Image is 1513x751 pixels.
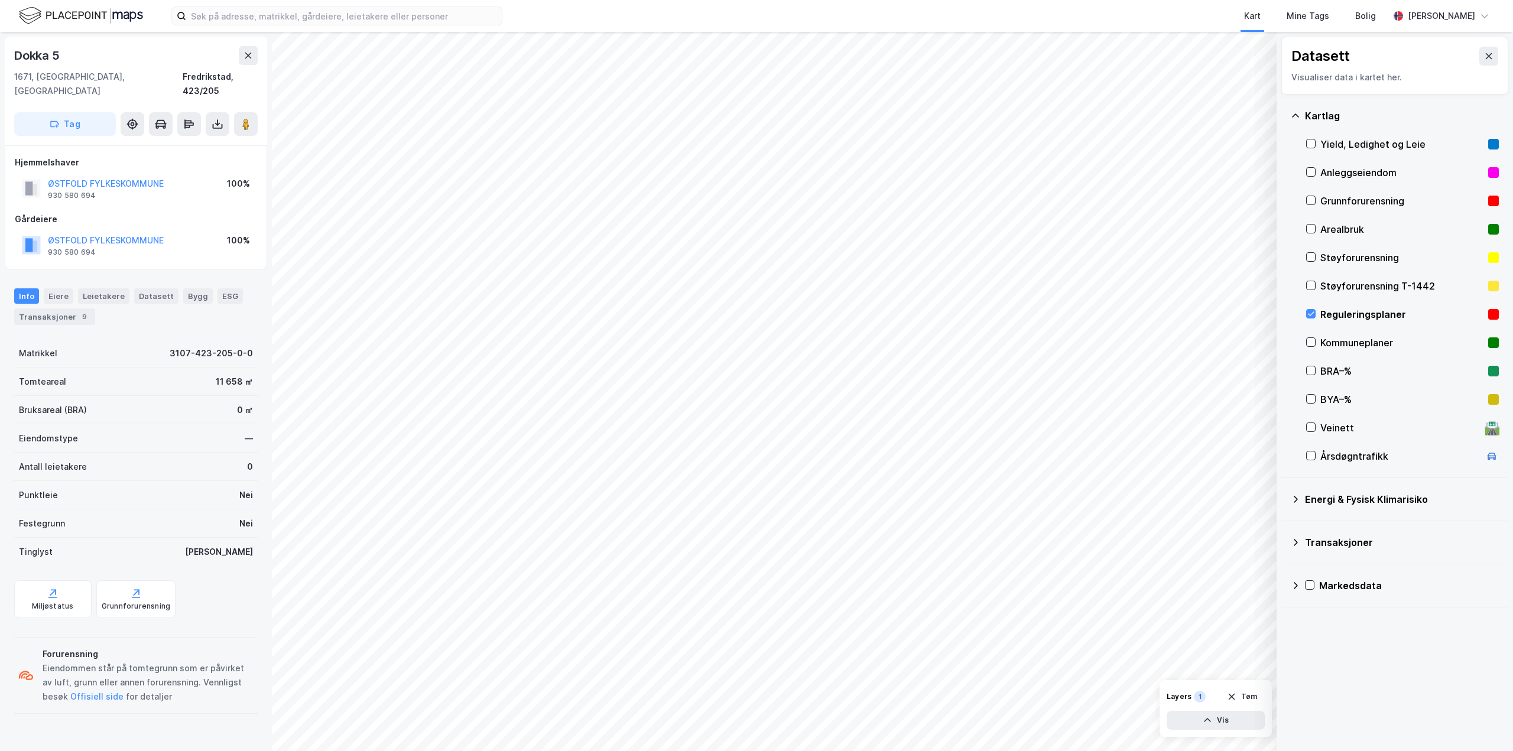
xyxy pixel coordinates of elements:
[237,403,253,417] div: 0 ㎡
[245,431,253,446] div: —
[1355,9,1376,23] div: Bolig
[1305,492,1499,506] div: Energi & Fysisk Klimarisiko
[19,346,57,360] div: Matrikkel
[48,248,96,257] div: 930 580 694
[1320,392,1483,407] div: BYA–%
[216,375,253,389] div: 11 658 ㎡
[1219,687,1265,706] button: Tøm
[1291,47,1350,66] div: Datasett
[1320,251,1483,265] div: Støyforurensning
[14,46,62,65] div: Dokka 5
[227,177,250,191] div: 100%
[134,288,178,304] div: Datasett
[1484,420,1500,435] div: 🛣️
[1167,692,1191,701] div: Layers
[15,155,257,170] div: Hjemmelshaver
[19,403,87,417] div: Bruksareal (BRA)
[1454,694,1513,751] div: Kontrollprogram for chat
[1320,421,1480,435] div: Veinett
[217,288,243,304] div: ESG
[102,602,170,611] div: Grunnforurensning
[1454,694,1513,751] iframe: Chat Widget
[186,7,502,25] input: Søk på adresse, matrikkel, gårdeiere, leietakere eller personer
[183,70,258,98] div: Fredrikstad, 423/205
[44,288,73,304] div: Eiere
[14,288,39,304] div: Info
[1305,109,1499,123] div: Kartlag
[19,5,143,26] img: logo.f888ab2527a4732fd821a326f86c7f29.svg
[14,308,95,325] div: Transaksjoner
[1320,165,1483,180] div: Anleggseiendom
[1244,9,1261,23] div: Kart
[19,545,53,559] div: Tinglyst
[48,191,96,200] div: 930 580 694
[78,288,129,304] div: Leietakere
[19,460,87,474] div: Antall leietakere
[170,346,253,360] div: 3107-423-205-0-0
[1320,279,1483,293] div: Støyforurensning T-1442
[1167,711,1265,730] button: Vis
[1291,70,1498,84] div: Visualiser data i kartet her.
[185,545,253,559] div: [PERSON_NAME]
[19,375,66,389] div: Tomteareal
[1194,691,1206,703] div: 1
[183,288,213,304] div: Bygg
[1320,364,1483,378] div: BRA–%
[1320,222,1483,236] div: Arealbruk
[1287,9,1329,23] div: Mine Tags
[43,661,253,704] div: Eiendommen står på tomtegrunn som er påvirket av luft, grunn eller annen forurensning. Vennligst ...
[1319,578,1499,593] div: Markedsdata
[19,488,58,502] div: Punktleie
[15,212,257,226] div: Gårdeiere
[14,70,183,98] div: 1671, [GEOGRAPHIC_DATA], [GEOGRAPHIC_DATA]
[1320,307,1483,321] div: Reguleringsplaner
[1320,449,1480,463] div: Årsdøgntrafikk
[79,311,90,323] div: 9
[239,516,253,531] div: Nei
[14,112,116,136] button: Tag
[227,233,250,248] div: 100%
[32,602,73,611] div: Miljøstatus
[19,431,78,446] div: Eiendomstype
[1320,137,1483,151] div: Yield, Ledighet og Leie
[239,488,253,502] div: Nei
[1320,194,1483,208] div: Grunnforurensning
[1305,535,1499,550] div: Transaksjoner
[43,647,253,661] div: Forurensning
[1408,9,1475,23] div: [PERSON_NAME]
[19,516,65,531] div: Festegrunn
[1320,336,1483,350] div: Kommuneplaner
[247,460,253,474] div: 0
